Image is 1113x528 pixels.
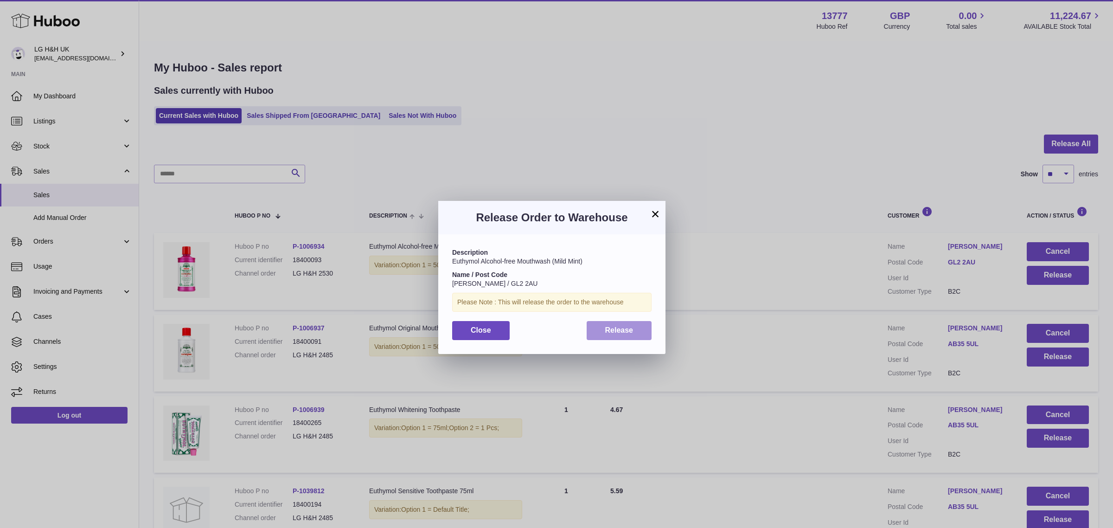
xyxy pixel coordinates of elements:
[452,249,488,256] strong: Description
[452,271,507,278] strong: Name / Post Code
[471,326,491,334] span: Close
[452,258,582,265] span: Euthymol Alcohol-free Mouthwash (Mild Mint)
[452,210,652,225] h3: Release Order to Warehouse
[452,321,510,340] button: Close
[452,293,652,312] div: Please Note : This will release the order to the warehouse
[452,280,537,287] span: [PERSON_NAME] / GL2 2AU
[650,208,661,219] button: ×
[605,326,633,334] span: Release
[587,321,652,340] button: Release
